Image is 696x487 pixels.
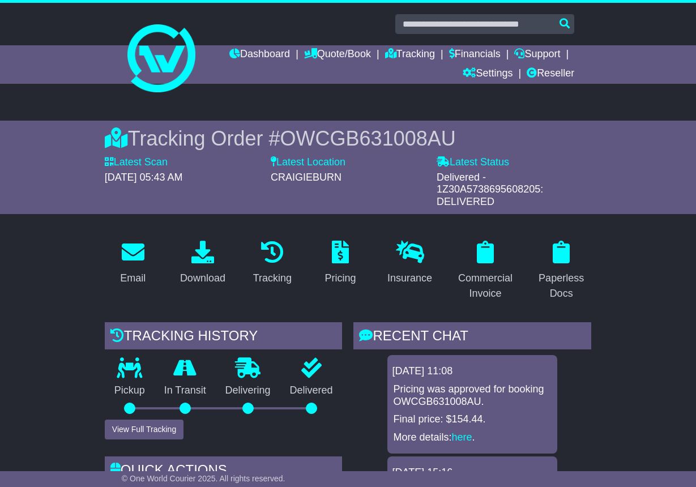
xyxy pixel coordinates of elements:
a: Email [113,237,153,290]
div: Pricing [324,271,356,286]
a: Reseller [527,65,574,84]
a: Paperless Docs [531,237,591,305]
div: Quick Actions [105,456,343,487]
div: Download [180,271,225,286]
label: Latest Scan [105,156,168,169]
p: Pickup [105,385,155,397]
span: OWCGB631008AU [280,127,456,150]
a: Tracking [246,237,299,290]
div: [DATE] 11:08 [392,365,553,378]
p: In Transit [155,385,216,397]
div: Paperless Docs [539,271,584,301]
div: [DATE] 15:16 [392,467,553,479]
a: Pricing [317,237,363,290]
a: Support [514,45,560,65]
div: RECENT CHAT [353,322,591,353]
div: Tracking [253,271,292,286]
a: Dashboard [229,45,290,65]
p: Delivering [216,385,280,397]
a: Quote/Book [304,45,371,65]
p: More details: . [393,432,552,444]
p: Pricing was approved for booking OWCGB631008AU. [393,383,552,408]
span: © One World Courier 2025. All rights reserved. [122,474,285,483]
div: Commercial Invoice [458,271,513,301]
p: Final price: $154.44. [393,413,552,426]
span: Delivered - 1Z30A5738695608205: DELIVERED [437,172,543,207]
span: [DATE] 05:43 AM [105,172,183,183]
a: Insurance [380,237,439,290]
span: CRAIGIEBURN [271,172,341,183]
div: Tracking history [105,322,343,353]
a: here [452,432,472,443]
label: Latest Location [271,156,345,169]
div: Email [120,271,146,286]
p: Delivered [280,385,343,397]
a: Settings [463,65,513,84]
div: Tracking Order # [105,126,591,151]
a: Financials [449,45,501,65]
a: Commercial Invoice [451,237,520,305]
label: Latest Status [437,156,509,169]
a: Tracking [385,45,435,65]
a: Download [173,237,233,290]
button: View Full Tracking [105,420,183,439]
div: Insurance [387,271,432,286]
